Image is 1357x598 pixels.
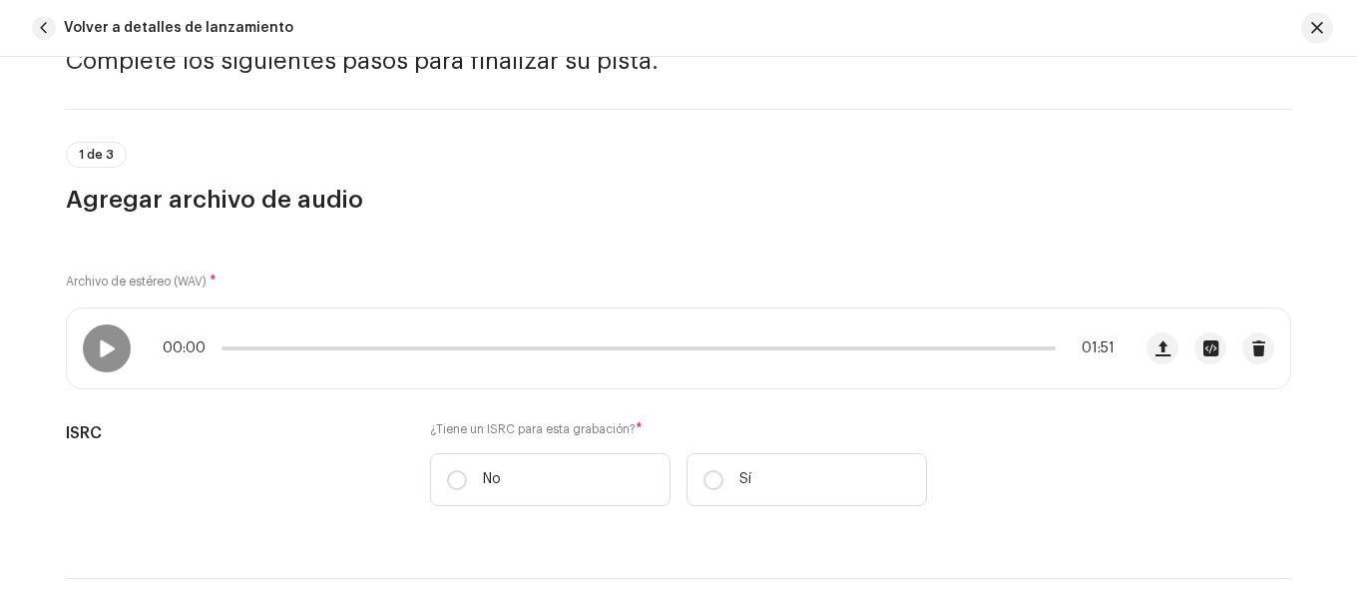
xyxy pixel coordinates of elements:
[430,421,927,437] label: ¿Tiene un ISRC para esta grabación?
[1064,340,1115,356] span: 01:51
[66,184,1291,216] h3: Agregar archivo de audio
[66,421,398,445] h5: ISRC
[483,469,501,490] p: No
[739,469,751,490] p: Sí
[66,45,1291,77] h3: Complete los siguientes pasos para finalizar su pista.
